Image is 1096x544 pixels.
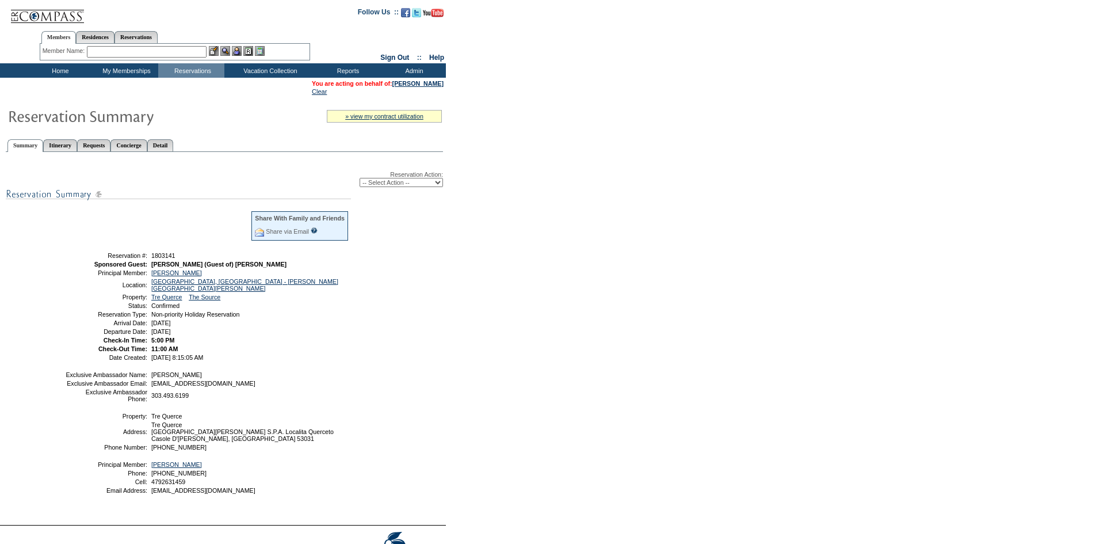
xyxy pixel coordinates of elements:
span: 5:00 PM [151,337,174,344]
td: Exclusive Ambassador Email: [65,380,147,387]
a: Clear [312,88,327,95]
span: [DATE] [151,328,171,335]
td: Principal Member: [65,269,147,276]
a: Members [41,31,77,44]
td: Reservation #: [65,252,147,259]
a: [PERSON_NAME] [392,80,444,87]
a: Concierge [110,139,147,151]
a: Residences [76,31,114,43]
td: Home [26,63,92,78]
img: View [220,46,230,56]
td: Email Address: [65,487,147,494]
a: Share via Email [266,228,309,235]
strong: Check-In Time: [104,337,147,344]
span: [DATE] [151,319,171,326]
img: Reservations [243,46,253,56]
a: Help [429,54,444,62]
td: Reservation Type: [65,311,147,318]
img: Follow us on Twitter [412,8,421,17]
a: Summary [7,139,43,152]
strong: Check-Out Time: [98,345,147,352]
span: [PERSON_NAME] (Guest of) [PERSON_NAME] [151,261,287,268]
span: [DATE] 8:15:05 AM [151,354,203,361]
span: Non-priority Holiday Reservation [151,311,239,318]
td: Departure Date: [65,328,147,335]
td: Follow Us :: [358,7,399,21]
td: Phone Number: [65,444,147,451]
a: » view my contract utilization [345,113,423,120]
td: My Memberships [92,63,158,78]
span: 4792631459 [151,478,185,485]
td: Date Created: [65,354,147,361]
img: Impersonate [232,46,242,56]
a: The Source [189,294,220,300]
span: [PHONE_NUMBER] [151,470,207,477]
img: Reservaton Summary [7,104,238,127]
a: Follow us on Twitter [412,12,421,18]
td: Status: [65,302,147,309]
td: Reports [314,63,380,78]
a: Reservations [114,31,158,43]
td: Property: [65,413,147,420]
span: Tre Querce [GEOGRAPHIC_DATA][PERSON_NAME] S.P.A. Localita Querceto Casole D'[PERSON_NAME], [GEOGR... [151,421,334,442]
a: Requests [77,139,110,151]
td: Principal Member: [65,461,147,468]
td: Reservations [158,63,224,78]
a: [GEOGRAPHIC_DATA], [GEOGRAPHIC_DATA] - [PERSON_NAME][GEOGRAPHIC_DATA][PERSON_NAME] [151,278,338,292]
td: Property: [65,294,147,300]
img: subTtlResSummary.gif [6,187,351,201]
strong: Sponsored Guest: [94,261,147,268]
div: Member Name: [43,46,87,56]
span: [EMAIL_ADDRESS][DOMAIN_NAME] [151,487,255,494]
span: [PHONE_NUMBER] [151,444,207,451]
img: b_calculator.gif [255,46,265,56]
td: Cell: [65,478,147,485]
a: Tre Querce [151,294,182,300]
div: Share With Family and Friends [255,215,345,222]
img: Become our fan on Facebook [401,8,410,17]
span: [PERSON_NAME] [151,371,202,378]
td: Address: [65,421,147,442]
td: Phone: [65,470,147,477]
div: Reservation Action: [6,171,443,187]
a: Sign Out [380,54,409,62]
img: Subscribe to our YouTube Channel [423,9,444,17]
a: [PERSON_NAME] [151,269,202,276]
td: Admin [380,63,446,78]
span: [EMAIL_ADDRESS][DOMAIN_NAME] [151,380,255,387]
td: Exclusive Ambassador Phone: [65,389,147,402]
td: Arrival Date: [65,319,147,326]
span: 1803141 [151,252,175,259]
span: Confirmed [151,302,180,309]
a: Itinerary [43,139,77,151]
td: Exclusive Ambassador Name: [65,371,147,378]
span: Tre Querce [151,413,182,420]
input: What is this? [311,227,318,234]
a: Become our fan on Facebook [401,12,410,18]
span: You are acting on behalf of: [312,80,444,87]
a: Detail [147,139,174,151]
img: b_edit.gif [209,46,219,56]
td: Location: [65,278,147,292]
span: :: [417,54,422,62]
a: Subscribe to our YouTube Channel [423,12,444,18]
a: [PERSON_NAME] [151,461,202,468]
span: 11:00 AM [151,345,178,352]
td: Vacation Collection [224,63,314,78]
span: 303.493.6199 [151,392,189,399]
